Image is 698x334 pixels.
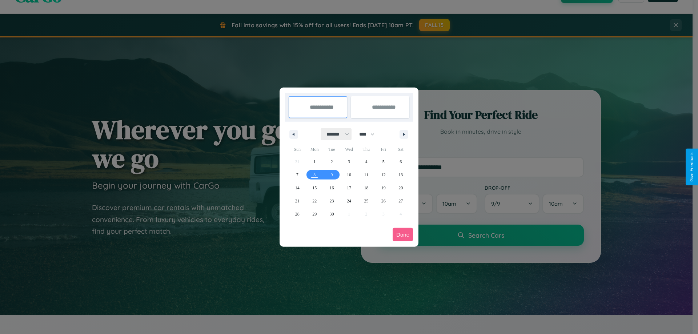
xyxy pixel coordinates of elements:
[306,181,323,194] button: 15
[381,181,386,194] span: 19
[330,194,334,208] span: 23
[323,194,340,208] button: 23
[323,181,340,194] button: 16
[398,181,403,194] span: 20
[306,194,323,208] button: 22
[382,155,385,168] span: 5
[400,155,402,168] span: 6
[312,194,317,208] span: 22
[347,194,351,208] span: 24
[358,144,375,155] span: Thu
[340,194,357,208] button: 24
[392,181,409,194] button: 20
[340,155,357,168] button: 3
[306,144,323,155] span: Mon
[689,152,694,182] div: Give Feedback
[295,208,300,221] span: 28
[331,155,333,168] span: 2
[306,208,323,221] button: 29
[392,194,409,208] button: 27
[365,155,367,168] span: 4
[392,144,409,155] span: Sat
[392,155,409,168] button: 6
[323,155,340,168] button: 2
[375,155,392,168] button: 5
[312,181,317,194] span: 15
[330,208,334,221] span: 30
[375,181,392,194] button: 19
[381,168,386,181] span: 12
[393,228,413,241] button: Done
[364,181,368,194] span: 18
[340,168,357,181] button: 10
[289,208,306,221] button: 28
[358,155,375,168] button: 4
[375,144,392,155] span: Fri
[381,194,386,208] span: 26
[392,168,409,181] button: 13
[347,168,351,181] span: 10
[358,181,375,194] button: 18
[289,168,306,181] button: 7
[358,168,375,181] button: 11
[375,168,392,181] button: 12
[289,194,306,208] button: 21
[340,144,357,155] span: Wed
[289,144,306,155] span: Sun
[313,168,316,181] span: 8
[348,155,350,168] span: 3
[296,168,298,181] span: 7
[364,194,368,208] span: 25
[364,168,369,181] span: 11
[398,168,403,181] span: 13
[295,181,300,194] span: 14
[358,194,375,208] button: 25
[323,144,340,155] span: Tue
[306,155,323,168] button: 1
[323,168,340,181] button: 9
[375,194,392,208] button: 26
[289,181,306,194] button: 14
[340,181,357,194] button: 17
[323,208,340,221] button: 30
[295,194,300,208] span: 21
[306,168,323,181] button: 8
[331,168,333,181] span: 9
[312,208,317,221] span: 29
[398,194,403,208] span: 27
[330,181,334,194] span: 16
[347,181,351,194] span: 17
[313,155,316,168] span: 1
